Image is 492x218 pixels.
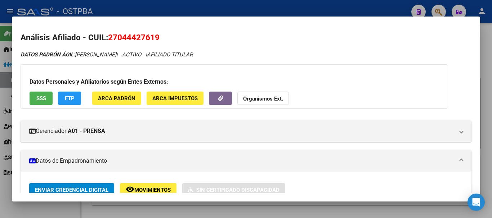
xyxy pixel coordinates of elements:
mat-icon: remove_red_eye [126,185,134,194]
mat-panel-title: Gerenciador: [29,127,454,135]
span: Sin Certificado Discapacidad [196,187,279,193]
button: ARCA Impuestos [147,92,203,105]
span: 27044427619 [108,33,160,42]
button: FTP [58,92,81,105]
span: ARCA Impuestos [152,95,198,102]
button: Enviar Credencial Digital [29,183,114,196]
mat-panel-title: Datos de Empadronamiento [29,157,454,165]
span: ARCA Padrón [98,95,135,102]
i: | ACTIVO | [21,51,193,58]
button: Sin Certificado Discapacidad [182,183,285,196]
strong: Organismos Ext. [243,96,283,102]
h3: Datos Personales y Afiliatorios según Entes Externos: [30,78,438,86]
strong: DATOS PADRÓN ÁGIL: [21,51,75,58]
button: Movimientos [120,183,176,196]
span: Enviar Credencial Digital [35,187,108,193]
span: FTP [65,95,75,102]
button: ARCA Padrón [92,92,141,105]
span: SSS [36,95,46,102]
button: Organismos Ext. [237,92,289,105]
button: SSS [30,92,53,105]
mat-expansion-panel-header: Gerenciador:A01 - PRENSA [21,120,471,142]
span: [PERSON_NAME] [21,51,116,58]
h2: Análisis Afiliado - CUIL: [21,32,471,44]
span: Movimientos [134,187,171,193]
strong: A01 - PRENSA [68,127,105,135]
mat-expansion-panel-header: Datos de Empadronamiento [21,150,471,172]
span: AFILIADO TITULAR [147,51,193,58]
div: Open Intercom Messenger [468,194,485,211]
